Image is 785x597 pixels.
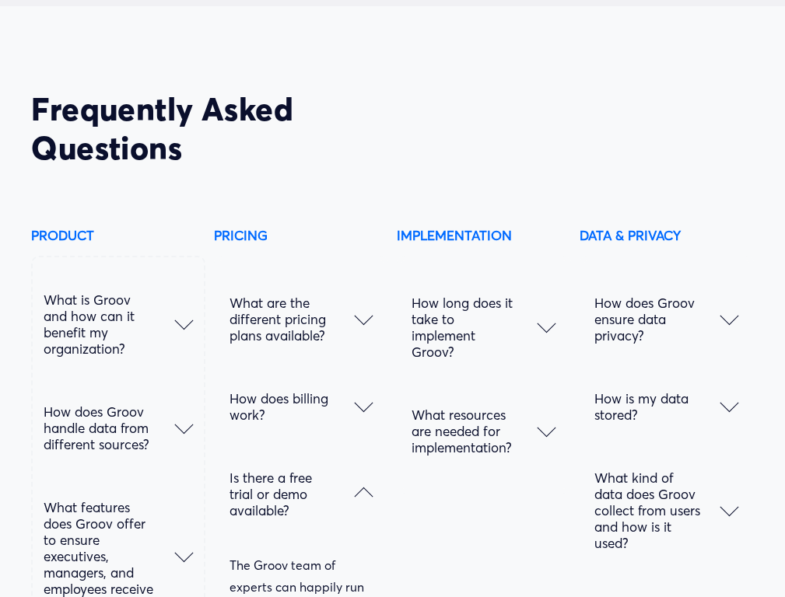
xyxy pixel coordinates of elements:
[594,446,738,574] button: What kind of data does Groov collect from users and how is it used?
[214,227,268,243] strong: PRICING
[31,227,94,243] strong: PRODUCT
[594,390,720,423] span: How is my data stored?
[580,227,681,243] strong: DATA & PRIVACY
[594,295,720,344] span: How does Groov ensure data privacy?
[230,446,373,542] button: Is there a free trial or demo available?
[230,390,355,423] span: How does billing work?
[230,470,355,518] span: Is there a free trial or demo available?
[44,292,175,357] span: What is Groov and how can it benefit my organization?
[412,383,555,479] button: What resources are needed for implementation?
[412,271,555,383] button: How long does it take to implement Groov?
[412,407,537,456] span: What resources are needed for implementation?
[397,227,512,243] strong: IMPLEMENTATION
[44,268,194,380] button: What is Groov and how can it benefit my organization?
[230,367,373,446] button: How does billing work?
[594,367,738,446] button: How is my data stored?
[412,295,537,360] span: How long does it take to implement Groov?
[44,380,194,476] button: How does Groov handle data from different sources?
[594,271,738,367] button: How does Groov ensure data privacy?
[230,271,373,367] button: What are the different pricing plans available?
[230,295,355,344] span: What are the different pricing plans available?
[44,403,175,452] span: How does Groov handle data from different sources?
[31,89,301,167] span: Frequently Asked Questions
[594,470,720,551] span: What kind of data does Groov collect from users and how is it used?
